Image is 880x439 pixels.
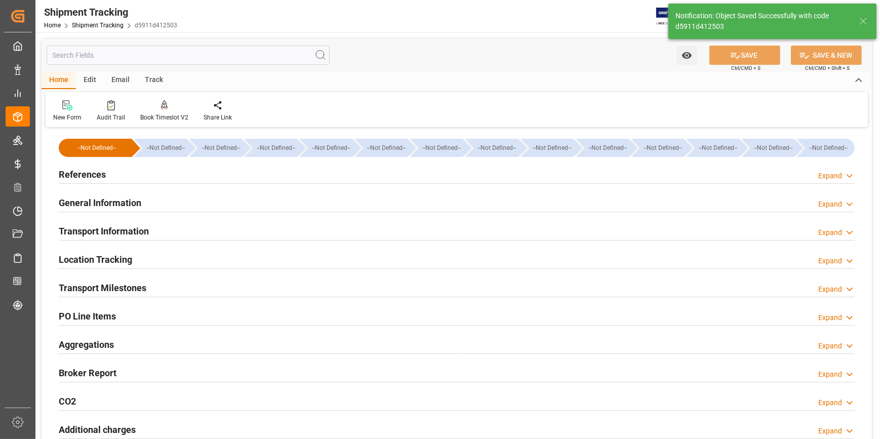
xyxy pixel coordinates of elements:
h2: Broker Report [59,366,116,380]
span: Ctrl/CMD + Shift + S [805,64,850,72]
div: --Not Defined-- [69,139,125,157]
div: --Not Defined-- [642,139,684,157]
div: Notification: Object Saved Successfully with code d5911d412503 [675,11,850,32]
a: Shipment Tracking [72,22,124,29]
div: Home [42,72,76,89]
div: --Not Defined-- [586,139,629,157]
h2: CO2 [59,394,76,408]
h2: Transport Information [59,224,149,238]
input: Search Fields [47,46,330,65]
div: Edit [76,72,104,89]
h2: Additional charges [59,423,136,436]
div: Expand [818,227,842,238]
div: --Not Defined-- [797,139,855,157]
div: --Not Defined-- [189,139,242,157]
div: --Not Defined-- [465,139,518,157]
div: --Not Defined-- [310,139,352,157]
div: --Not Defined-- [807,139,850,157]
div: --Not Defined-- [355,139,408,157]
div: Expand [818,171,842,181]
div: --Not Defined-- [697,139,739,157]
div: --Not Defined-- [576,139,629,157]
img: Exertis%20JAM%20-%20Email%20Logo.jpg_1722504956.jpg [656,8,691,25]
div: Expand [818,341,842,351]
div: Expand [818,369,842,380]
div: --Not Defined-- [59,139,132,157]
h2: Location Tracking [59,253,132,266]
div: Track [137,72,171,89]
div: Email [104,72,137,89]
div: --Not Defined-- [300,139,352,157]
h2: Aggregations [59,338,114,351]
h2: General Information [59,196,141,210]
h2: Transport Milestones [59,281,146,295]
div: Book Timeslot V2 [140,113,188,122]
div: --Not Defined-- [752,139,794,157]
span: Ctrl/CMD + S [731,64,761,72]
div: --Not Defined-- [410,139,463,157]
div: Expand [818,426,842,436]
div: Expand [818,199,842,210]
button: SAVE & NEW [791,46,862,65]
div: New Form [53,113,82,122]
div: --Not Defined-- [475,139,518,157]
div: Share Link [204,113,232,122]
div: Expand [818,256,842,266]
div: --Not Defined-- [365,139,408,157]
div: Expand [818,397,842,408]
div: --Not Defined-- [531,139,574,157]
div: --Not Defined-- [255,139,297,157]
div: --Not Defined-- [199,139,242,157]
div: --Not Defined-- [245,139,297,157]
div: --Not Defined-- [144,139,187,157]
div: Shipment Tracking [44,5,177,20]
a: Home [44,22,61,29]
div: Expand [818,312,842,323]
div: --Not Defined-- [687,139,739,157]
div: --Not Defined-- [420,139,463,157]
h2: PO Line Items [59,309,116,323]
div: --Not Defined-- [521,139,574,157]
div: --Not Defined-- [742,139,794,157]
div: --Not Defined-- [134,139,187,157]
button: SAVE [709,46,780,65]
div: --Not Defined-- [631,139,684,157]
h2: References [59,168,106,181]
button: open menu [676,46,697,65]
div: Expand [818,284,842,295]
div: Audit Trail [97,113,125,122]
